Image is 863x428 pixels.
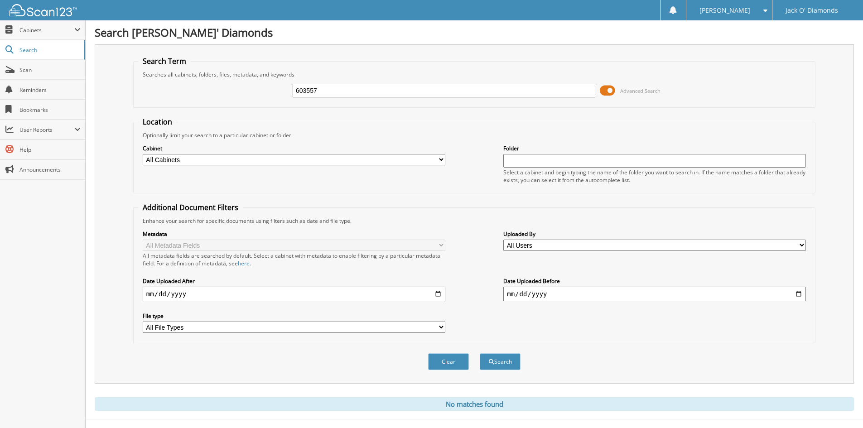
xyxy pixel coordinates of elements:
[143,230,445,238] label: Metadata
[143,144,445,152] label: Cabinet
[143,277,445,285] label: Date Uploaded After
[19,46,79,54] span: Search
[19,126,74,134] span: User Reports
[138,131,810,139] div: Optionally limit your search to a particular cabinet or folder
[19,166,81,173] span: Announcements
[19,146,81,154] span: Help
[503,230,806,238] label: Uploaded By
[9,4,77,16] img: scan123-logo-white.svg
[620,87,661,94] span: Advanced Search
[143,252,445,267] div: All metadata fields are searched by default. Select a cabinet with metadata to enable filtering b...
[19,66,81,74] span: Scan
[143,287,445,301] input: start
[95,25,854,40] h1: Search [PERSON_NAME]' Diamonds
[503,144,806,152] label: Folder
[699,8,750,13] span: [PERSON_NAME]
[138,56,191,66] legend: Search Term
[138,117,177,127] legend: Location
[138,71,810,78] div: Searches all cabinets, folders, files, metadata, and keywords
[503,287,806,301] input: end
[138,217,810,225] div: Enhance your search for specific documents using filters such as date and file type.
[428,353,469,370] button: Clear
[503,277,806,285] label: Date Uploaded Before
[786,8,838,13] span: Jack O' Diamonds
[480,353,521,370] button: Search
[143,312,445,320] label: File type
[19,106,81,114] span: Bookmarks
[19,86,81,94] span: Reminders
[238,260,250,267] a: here
[138,202,243,212] legend: Additional Document Filters
[95,397,854,411] div: No matches found
[19,26,74,34] span: Cabinets
[503,168,806,184] div: Select a cabinet and begin typing the name of the folder you want to search in. If the name match...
